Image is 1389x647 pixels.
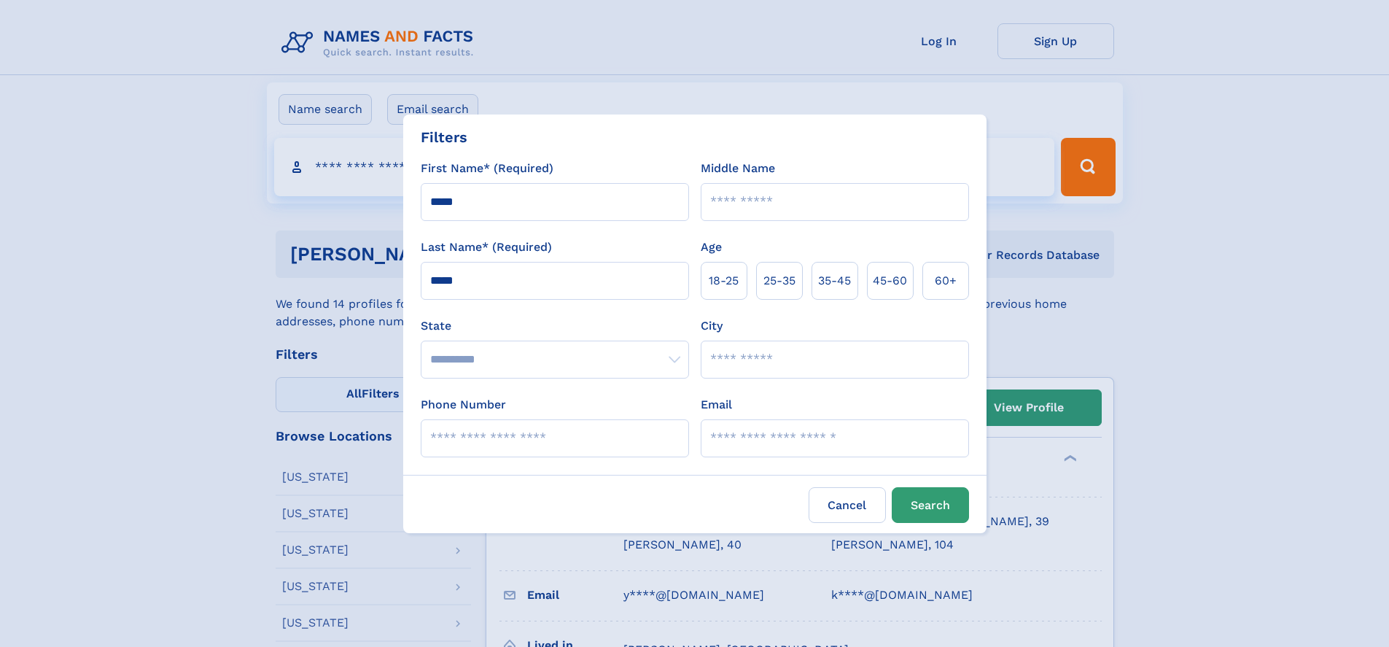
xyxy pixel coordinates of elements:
label: Middle Name [701,160,775,177]
label: Last Name* (Required) [421,239,552,256]
span: 45‑60 [873,272,907,290]
div: Filters [421,126,467,148]
label: First Name* (Required) [421,160,553,177]
label: City [701,317,723,335]
span: 25‑35 [763,272,795,290]
span: 60+ [935,272,957,290]
span: 35‑45 [818,272,851,290]
span: 18‑25 [709,272,739,290]
label: State [421,317,689,335]
label: Age [701,239,722,256]
label: Cancel [809,487,886,523]
button: Search [892,487,969,523]
label: Email [701,396,732,414]
label: Phone Number [421,396,506,414]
